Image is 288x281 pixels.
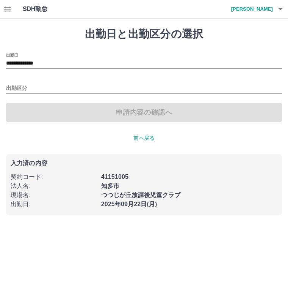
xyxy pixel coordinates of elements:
[11,182,97,191] p: 法人名 :
[6,52,18,58] label: 出勤日
[101,174,128,180] b: 41151005
[101,183,119,189] b: 知多市
[6,28,282,41] h1: 出勤日と出勤区分の選択
[11,160,277,166] p: 入力済の内容
[6,134,282,142] p: 前へ戻る
[101,201,157,207] b: 2025年09月22日(月)
[11,200,97,209] p: 出勤日 :
[11,172,97,182] p: 契約コード :
[11,191,97,200] p: 現場名 :
[101,192,181,198] b: つつじが丘放課後児童クラブ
